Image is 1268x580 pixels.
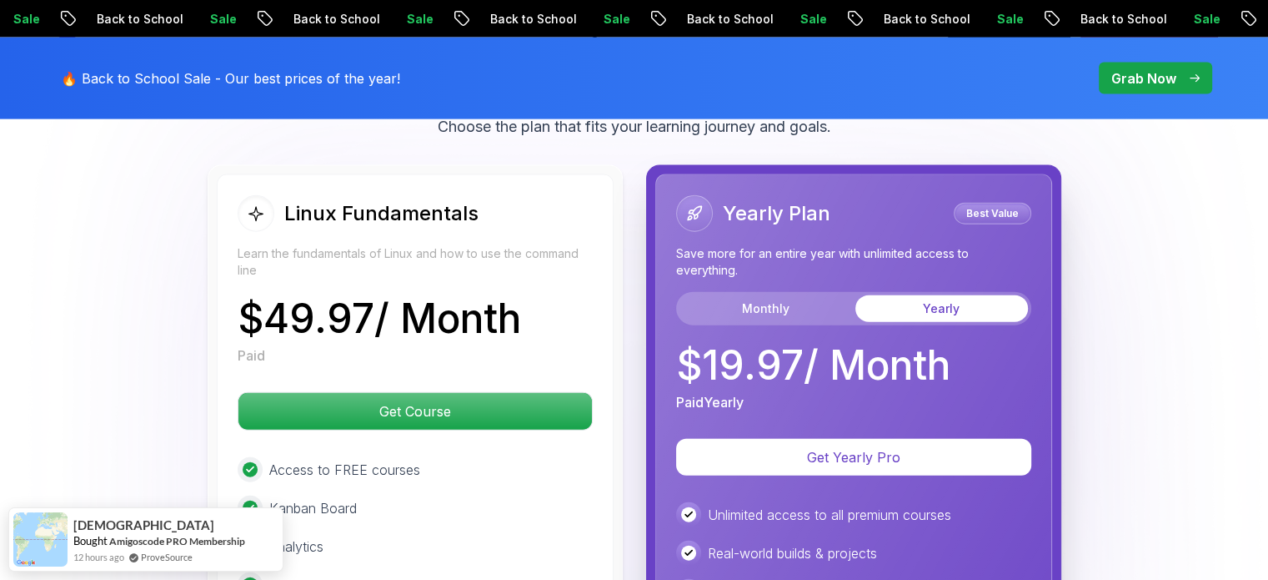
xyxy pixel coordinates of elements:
[73,518,214,532] span: [DEMOGRAPHIC_DATA]
[676,345,950,386] p: $ 19.97 / Month
[73,534,108,547] span: Bought
[855,295,1028,322] button: Yearly
[185,11,238,28] p: Sale
[109,535,245,547] a: Amigoscode PRO Membership
[72,11,185,28] p: Back to School
[676,245,1031,279] p: Save more for an entire year with unlimited access to everything.
[284,200,479,227] h2: Linux Fundamentals
[662,11,775,28] p: Back to School
[73,550,124,564] span: 12 hours ago
[579,11,632,28] p: Sale
[238,345,265,366] p: Paid
[775,11,829,28] p: Sale
[1169,11,1222,28] p: Sale
[708,543,877,563] p: Real-world builds & projects
[141,550,193,564] a: ProveSource
[1055,11,1169,28] p: Back to School
[238,392,593,431] button: Get Course
[61,68,400,88] p: 🔥 Back to School Sale - Our best prices of the year!
[676,449,1031,466] a: Get Yearly Pro
[268,11,382,28] p: Back to School
[269,460,420,480] p: Access to FREE courses
[708,505,951,525] p: Unlimited access to all premium courses
[465,11,579,28] p: Back to School
[859,11,972,28] p: Back to School
[956,205,1029,222] p: Best Value
[723,200,830,227] h2: Yearly Plan
[238,393,592,430] p: Get Course
[1111,68,1176,88] p: Grab Now
[676,439,1031,476] button: Get Yearly Pro
[13,512,68,567] img: provesource social proof notification image
[679,295,852,322] button: Monthly
[676,392,744,412] p: Paid Yearly
[238,299,521,339] p: $ 49.97 / Month
[438,115,831,139] p: Choose the plan that fits your learning journey and goals.
[382,11,435,28] p: Sale
[269,498,357,518] p: Kanban Board
[269,537,323,557] p: Analytics
[238,245,593,279] p: Learn the fundamentals of Linux and how to use the command line
[238,403,593,420] a: Get Course
[972,11,1025,28] p: Sale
